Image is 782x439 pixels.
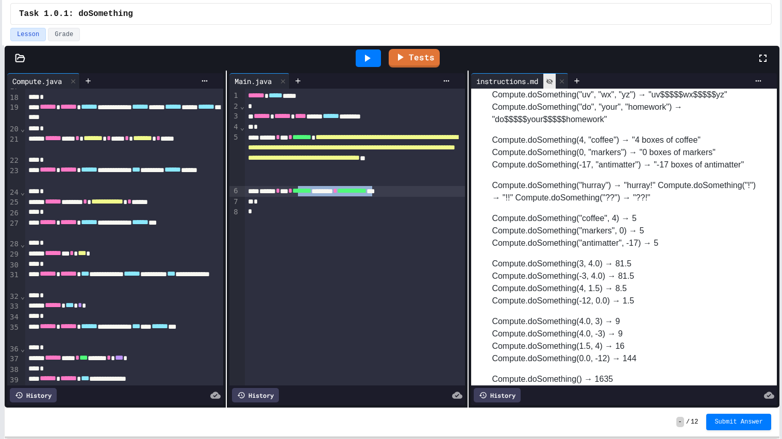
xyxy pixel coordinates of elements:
[7,354,20,365] div: 37
[7,218,20,239] div: 27
[7,260,20,271] div: 30
[7,103,20,124] div: 19
[7,124,20,134] div: 20
[471,76,543,87] div: instructions.md
[229,122,240,132] div: 4
[7,365,20,375] div: 38
[706,414,771,430] button: Submit Answer
[229,132,240,186] div: 5
[492,212,756,249] p: Compute.doSomething("coffee", 4) → 5 Compute.doSomething("markers", 0) → 5 Compute.doSomething("a...
[229,91,240,102] div: 1
[229,111,240,122] div: 3
[7,239,20,249] div: 28
[7,292,20,302] div: 32
[7,301,20,312] div: 33
[229,73,290,89] div: Main.java
[492,258,756,307] p: Compute.doSomething(3, 4.0) → 81.5 Compute.doSomething(-3, 4.0) → 81.5 Compute.doSomething(4, 1.5...
[7,323,20,344] div: 35
[229,102,240,112] div: 2
[7,76,67,87] div: Compute.java
[20,188,25,196] span: Fold line
[20,240,25,248] span: Fold line
[232,388,279,402] div: History
[48,28,80,41] button: Grade
[229,186,240,197] div: 6
[10,388,57,402] div: History
[240,123,245,131] span: Fold line
[7,312,20,323] div: 34
[7,188,20,198] div: 24
[492,134,756,171] p: Compute.doSomething(4, "coffee") → "4 boxes of coffee" Compute.doSomething(0, "markers") → "0 box...
[7,73,80,89] div: Compute.java
[492,179,756,204] p: Compute.doSomething("hurray") → "hurray!" Compute.doSomething("!") → "!!" Compute.doSomething("??...
[492,89,756,126] p: Compute.doSomething("uv", "wx", "yz") → "uv$$$$$wx$$$$$yz" Compute.doSomething("do", "your", "hom...
[676,417,684,427] span: -
[471,73,569,89] div: instructions.md
[7,93,20,103] div: 18
[492,373,756,385] p: Compute.doSomething() → 1635
[10,28,46,41] button: Lesson
[7,344,20,354] div: 36
[229,207,240,217] div: 8
[20,125,25,133] span: Fold line
[240,102,245,110] span: Fold line
[7,134,20,156] div: 21
[19,8,133,20] span: Task 1.0.1: doSomething
[7,197,20,208] div: 25
[7,166,20,188] div: 23
[7,375,20,386] div: 39
[7,208,20,218] div: 26
[7,156,20,166] div: 22
[20,292,25,300] span: Fold line
[492,315,756,365] p: Compute.doSomething(4.0, 3) → 9 Compute.doSomething(4.0, -3) → 9 Compute.doSomething(1.5, 4) → 16...
[7,249,20,260] div: 29
[714,418,763,426] span: Submit Answer
[229,76,277,87] div: Main.java
[474,388,521,402] div: History
[229,197,240,207] div: 7
[686,418,690,426] span: /
[7,270,20,292] div: 31
[691,418,698,426] span: 12
[20,345,25,353] span: Fold line
[389,49,440,67] a: Tests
